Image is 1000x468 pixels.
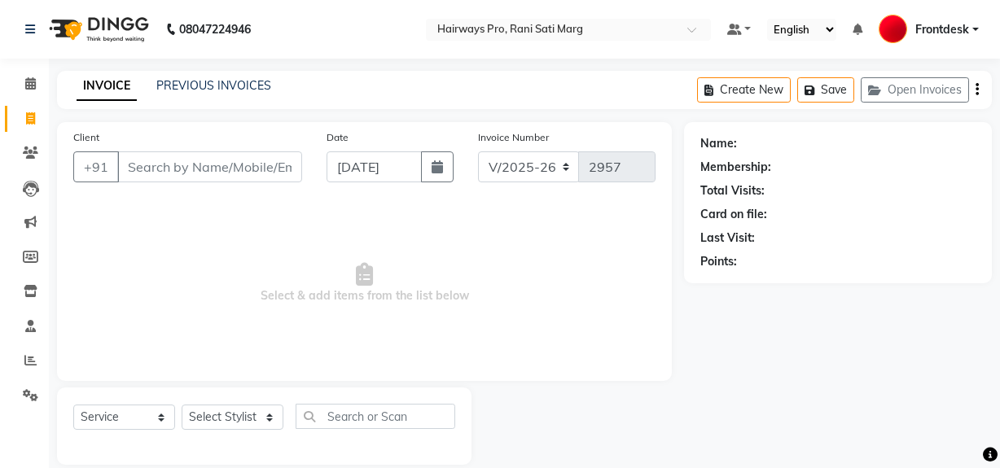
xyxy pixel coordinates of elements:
img: logo [42,7,153,52]
a: PREVIOUS INVOICES [156,78,271,93]
span: Select & add items from the list below [73,202,656,365]
div: Name: [700,135,737,152]
div: Last Visit: [700,230,755,247]
label: Invoice Number [478,130,549,145]
div: Membership: [700,159,771,176]
img: Frontdesk [879,15,907,43]
button: +91 [73,151,119,182]
b: 08047224946 [179,7,251,52]
label: Date [327,130,349,145]
input: Search or Scan [296,404,455,429]
button: Create New [697,77,791,103]
button: Open Invoices [861,77,969,103]
a: INVOICE [77,72,137,101]
label: Client [73,130,99,145]
div: Card on file: [700,206,767,223]
div: Points: [700,253,737,270]
div: Total Visits: [700,182,765,199]
span: Frontdesk [915,21,969,38]
input: Search by Name/Mobile/Email/Code [117,151,302,182]
button: Save [797,77,854,103]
